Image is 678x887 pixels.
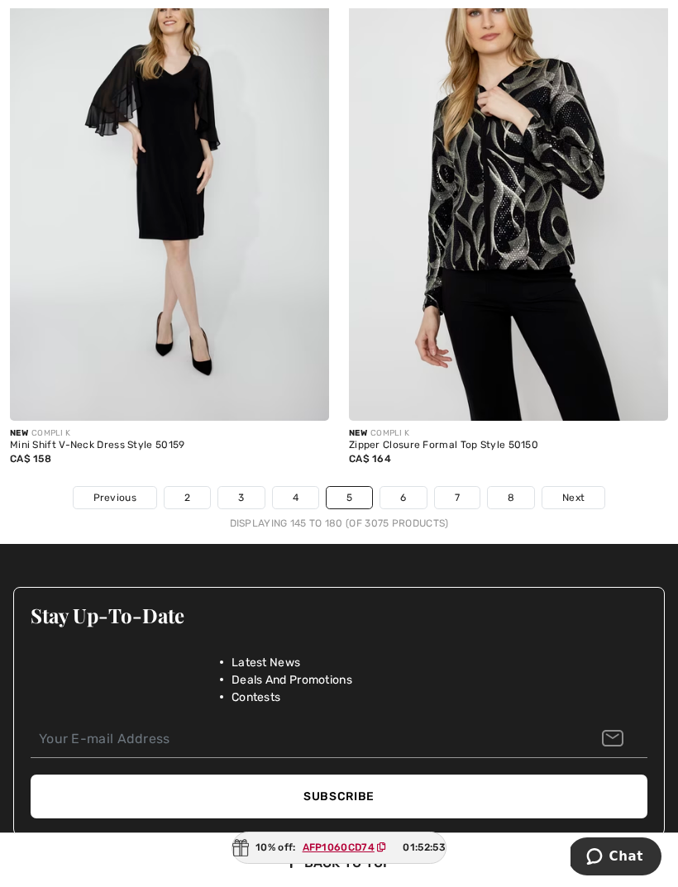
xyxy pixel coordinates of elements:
[218,487,264,508] a: 3
[31,604,647,626] h3: Stay Up-To-Date
[488,487,534,508] a: 8
[435,487,480,508] a: 7
[349,453,391,465] span: CA$ 164
[349,427,668,440] div: COMPLI K
[10,453,51,465] span: CA$ 158
[93,490,136,505] span: Previous
[349,428,367,438] span: New
[74,487,156,508] a: Previous
[327,487,372,508] a: 5
[571,837,661,879] iframe: Opens a widget where you can chat to one of our agents
[232,832,446,864] div: 10% off:
[10,427,329,440] div: COMPLI K
[380,487,426,508] a: 6
[403,840,445,855] span: 01:52:53
[232,671,352,689] span: Deals And Promotions
[232,654,300,671] span: Latest News
[232,839,249,856] img: Gift.svg
[562,490,585,505] span: Next
[273,487,318,508] a: 4
[10,440,329,451] div: Mini Shift V-Neck Dress Style 50159
[10,428,28,438] span: New
[232,689,280,706] span: Contests
[542,487,604,508] a: Next
[165,487,210,508] a: 2
[349,440,668,451] div: Zipper Closure Formal Top Style 50150
[303,842,375,853] ins: AFP1060CD74
[31,721,647,758] input: Your E-mail Address
[31,775,647,818] button: Subscribe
